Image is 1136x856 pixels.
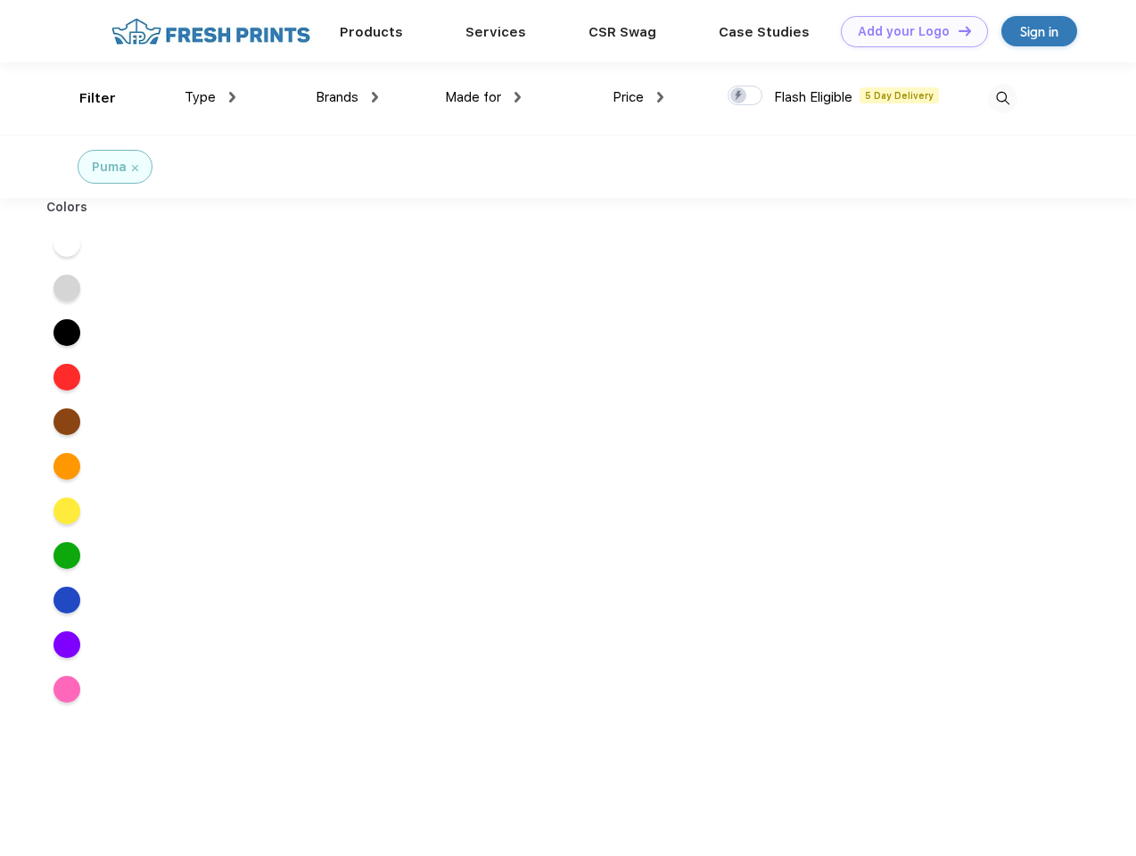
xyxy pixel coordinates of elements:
[316,89,358,105] span: Brands
[589,24,656,40] a: CSR Swag
[858,24,950,39] div: Add your Logo
[465,24,526,40] a: Services
[1001,16,1077,46] a: Sign in
[445,89,501,105] span: Made for
[79,88,116,109] div: Filter
[340,24,403,40] a: Products
[92,158,127,177] div: Puma
[613,89,644,105] span: Price
[959,26,971,36] img: DT
[132,165,138,171] img: filter_cancel.svg
[185,89,216,105] span: Type
[774,89,852,105] span: Flash Eligible
[657,92,663,103] img: dropdown.png
[1020,21,1058,42] div: Sign in
[514,92,521,103] img: dropdown.png
[860,87,939,103] span: 5 Day Delivery
[33,198,102,217] div: Colors
[106,16,316,47] img: fo%20logo%202.webp
[988,84,1017,113] img: desktop_search.svg
[229,92,235,103] img: dropdown.png
[372,92,378,103] img: dropdown.png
